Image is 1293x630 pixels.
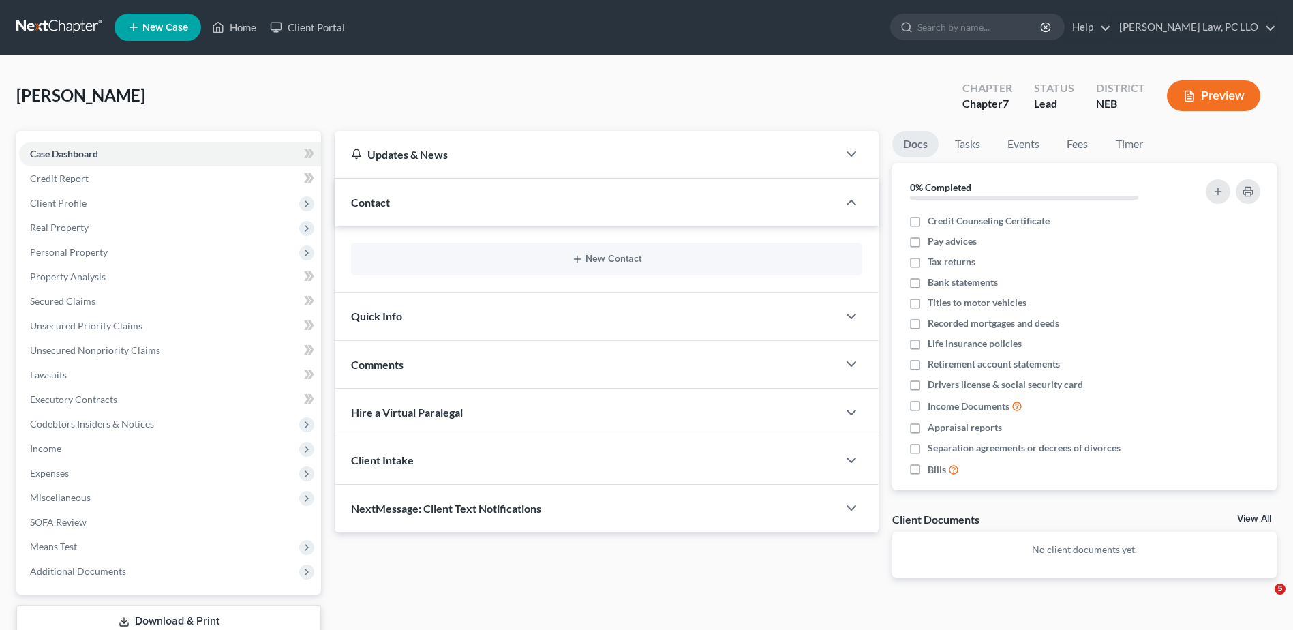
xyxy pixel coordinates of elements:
[903,543,1266,556] p: No client documents yet.
[1237,514,1271,524] a: View All
[351,406,463,419] span: Hire a Virtual Paralegal
[1065,15,1111,40] a: Help
[19,314,321,338] a: Unsecured Priority Claims
[30,222,89,233] span: Real Property
[30,295,95,307] span: Secured Claims
[205,15,263,40] a: Home
[928,400,1009,413] span: Income Documents
[30,246,108,258] span: Personal Property
[30,320,142,331] span: Unsecured Priority Claims
[928,316,1059,330] span: Recorded mortgages and deeds
[30,565,126,577] span: Additional Documents
[30,271,106,282] span: Property Analysis
[1112,15,1276,40] a: [PERSON_NAME] Law, PC LLO
[928,441,1121,455] span: Separation agreements or decrees of divorces
[1034,80,1074,96] div: Status
[19,265,321,289] a: Property Analysis
[30,148,98,160] span: Case Dashboard
[1105,131,1154,157] a: Timer
[351,453,414,466] span: Client Intake
[1167,80,1260,111] button: Preview
[30,492,91,503] span: Miscellaneous
[928,337,1022,350] span: Life insurance policies
[997,131,1050,157] a: Events
[30,442,61,454] span: Income
[19,166,321,191] a: Credit Report
[30,541,77,552] span: Means Test
[928,275,998,289] span: Bank statements
[928,296,1026,310] span: Titles to motor vehicles
[19,289,321,314] a: Secured Claims
[1096,80,1145,96] div: District
[19,142,321,166] a: Case Dashboard
[351,358,404,371] span: Comments
[928,214,1050,228] span: Credit Counseling Certificate
[928,235,977,248] span: Pay advices
[962,80,1012,96] div: Chapter
[19,510,321,535] a: SOFA Review
[19,338,321,363] a: Unsecured Nonpriority Claims
[16,85,145,105] span: [PERSON_NAME]
[928,255,975,269] span: Tax returns
[910,181,971,193] strong: 0% Completed
[19,363,321,387] a: Lawsuits
[30,197,87,209] span: Client Profile
[1096,96,1145,112] div: NEB
[263,15,352,40] a: Client Portal
[928,421,1002,434] span: Appraisal reports
[351,147,821,162] div: Updates & News
[351,310,402,322] span: Quick Info
[30,172,89,184] span: Credit Report
[892,512,979,526] div: Client Documents
[962,96,1012,112] div: Chapter
[917,14,1042,40] input: Search by name...
[928,357,1060,371] span: Retirement account statements
[142,22,188,33] span: New Case
[30,393,117,405] span: Executory Contracts
[351,502,541,515] span: NextMessage: Client Text Notifications
[1056,131,1099,157] a: Fees
[1034,96,1074,112] div: Lead
[944,131,991,157] a: Tasks
[351,196,390,209] span: Contact
[30,344,160,356] span: Unsecured Nonpriority Claims
[30,467,69,479] span: Expenses
[892,131,939,157] a: Docs
[362,254,851,265] button: New Contact
[1247,584,1279,616] iframe: Intercom live chat
[1003,97,1009,110] span: 7
[30,369,67,380] span: Lawsuits
[1275,584,1286,595] span: 5
[928,378,1083,391] span: Drivers license & social security card
[928,463,946,477] span: Bills
[30,418,154,430] span: Codebtors Insiders & Notices
[30,516,87,528] span: SOFA Review
[19,387,321,412] a: Executory Contracts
